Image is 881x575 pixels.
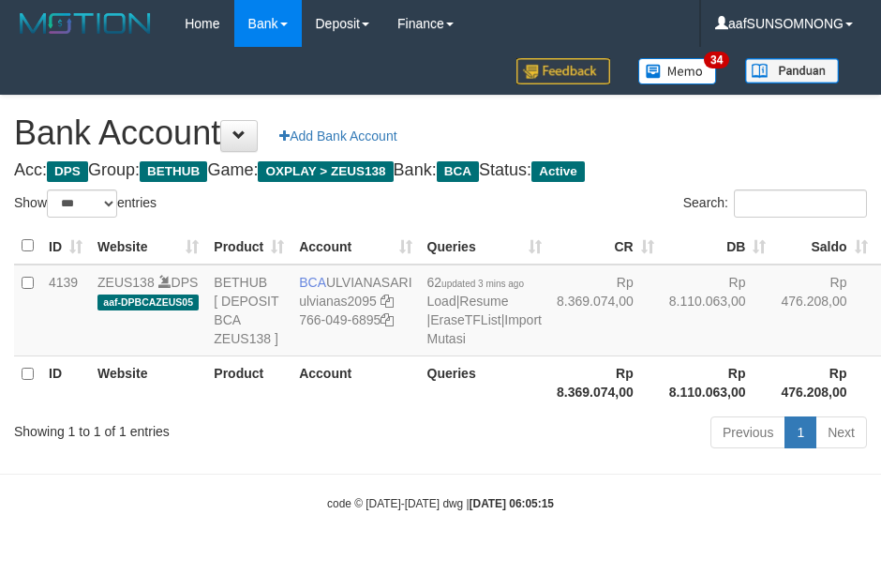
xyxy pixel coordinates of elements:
a: Next [815,416,867,448]
img: Button%20Memo.svg [638,58,717,84]
a: Copy 7660496895 to clipboard [381,312,394,327]
select: Showentries [47,189,117,218]
span: DPS [47,161,88,182]
th: DB: activate to sort column ascending [662,228,774,265]
a: 34 [624,47,731,95]
td: Rp 8.369.074,00 [549,265,662,356]
th: Product [206,356,291,409]
td: BETHUB [ DEPOSIT BCA ZEUS138 ] [206,265,291,356]
small: code © [DATE]-[DATE] dwg | [327,497,554,510]
div: Showing 1 to 1 of 1 entries [14,415,353,441]
span: aaf-DPBCAZEUS05 [97,295,199,310]
a: Add Bank Account [267,120,409,152]
th: Account: activate to sort column ascending [291,228,419,265]
span: Active [531,161,585,182]
h1: Bank Account [14,114,867,152]
th: ID [41,356,90,409]
img: Feedback.jpg [516,58,610,84]
a: Load [427,294,456,309]
td: ULVIANASARI 766-049-6895 [291,265,419,356]
th: Rp 8.110.063,00 [662,356,774,409]
a: 1 [784,416,816,448]
span: BCA [437,161,479,182]
td: Rp 476.208,00 [773,265,874,356]
label: Search: [683,189,867,218]
span: updated 3 mins ago [441,279,524,289]
a: EraseTFList [430,312,500,327]
th: Queries: activate to sort column ascending [420,228,549,265]
th: Saldo: activate to sort column ascending [773,228,874,265]
td: Rp 8.110.063,00 [662,265,774,356]
th: Queries [420,356,549,409]
span: 62 [427,275,524,290]
span: BETHUB [140,161,207,182]
a: Previous [710,416,785,448]
th: Product: activate to sort column ascending [206,228,291,265]
strong: [DATE] 06:05:15 [470,497,554,510]
th: Rp 476.208,00 [773,356,874,409]
th: Rp 8.369.074,00 [549,356,662,409]
th: Website: activate to sort column ascending [90,228,206,265]
a: Resume [459,294,508,309]
span: 34 [704,52,729,68]
span: OXPLAY > ZEUS138 [258,161,393,182]
th: ID: activate to sort column ascending [41,228,90,265]
span: | | | [427,275,542,346]
img: panduan.png [745,58,839,83]
a: ZEUS138 [97,275,155,290]
input: Search: [734,189,867,218]
span: BCA [299,275,326,290]
a: Copy ulvianas2095 to clipboard [381,294,394,309]
img: MOTION_logo.png [14,9,157,38]
th: CR: activate to sort column ascending [549,228,662,265]
a: ulvianas2095 [299,294,377,309]
h4: Acc: Group: Game: Bank: Status: [14,161,867,180]
td: DPS [90,265,206,356]
a: Import Mutasi [427,312,542,346]
th: Website [90,356,206,409]
label: Show entries [14,189,157,218]
td: 4139 [41,265,90,356]
th: Account [291,356,419,409]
